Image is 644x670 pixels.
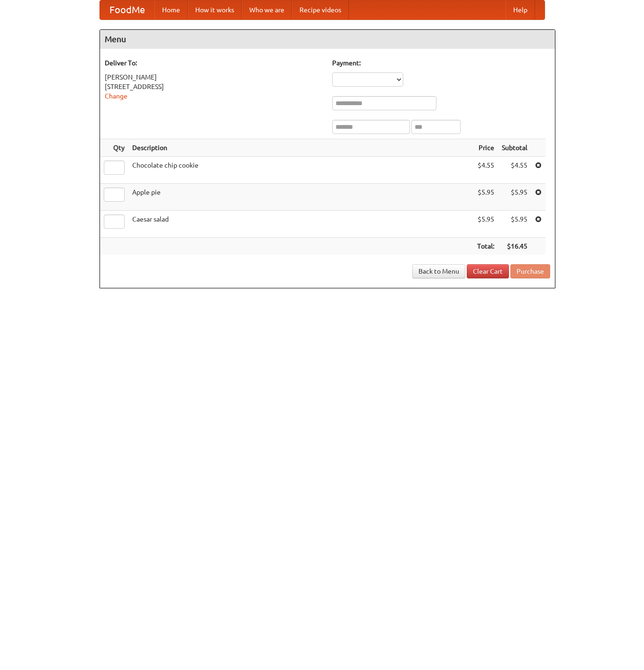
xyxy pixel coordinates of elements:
[105,58,323,68] h5: Deliver To:
[412,264,465,278] a: Back to Menu
[128,211,473,238] td: Caesar salad
[128,184,473,211] td: Apple pie
[510,264,550,278] button: Purchase
[128,157,473,184] td: Chocolate chip cookie
[100,139,128,157] th: Qty
[100,0,154,19] a: FoodMe
[498,157,531,184] td: $4.55
[498,139,531,157] th: Subtotal
[498,238,531,255] th: $16.45
[105,82,323,91] div: [STREET_ADDRESS]
[467,264,509,278] a: Clear Cart
[498,211,531,238] td: $5.95
[242,0,292,19] a: Who we are
[473,211,498,238] td: $5.95
[473,139,498,157] th: Price
[473,184,498,211] td: $5.95
[188,0,242,19] a: How it works
[332,58,550,68] h5: Payment:
[292,0,349,19] a: Recipe videos
[473,238,498,255] th: Total:
[506,0,535,19] a: Help
[100,30,555,49] h4: Menu
[473,157,498,184] td: $4.55
[105,92,127,100] a: Change
[105,72,323,82] div: [PERSON_NAME]
[154,0,188,19] a: Home
[498,184,531,211] td: $5.95
[128,139,473,157] th: Description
